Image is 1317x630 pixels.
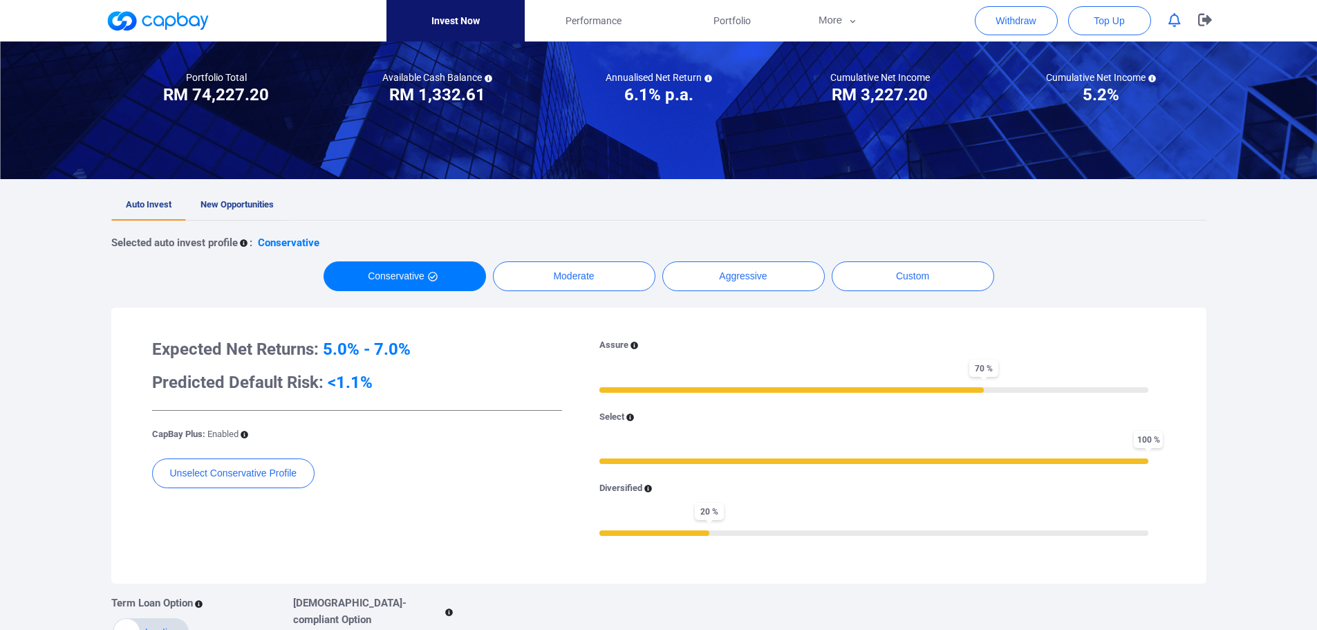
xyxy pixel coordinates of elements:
button: Aggressive [662,261,825,291]
p: Select [599,410,624,425]
span: 70 % [969,360,998,377]
span: 100 % [1134,431,1163,448]
h5: Annualised Net Return [606,71,712,84]
span: Portfolio [713,13,751,28]
h3: 6.1% p.a. [624,84,693,106]
span: Performance [566,13,622,28]
p: Diversified [599,481,642,496]
span: Top Up [1094,14,1124,28]
p: CapBay Plus: [152,427,239,442]
h3: RM 74,227.20 [163,84,269,106]
h3: RM 1,332.61 [389,84,485,106]
button: Moderate [493,261,655,291]
button: Top Up [1068,6,1151,35]
h5: Cumulative Net Income [830,71,930,84]
span: 20 % [695,503,724,520]
p: Conservative [258,234,319,251]
span: New Opportunities [200,199,274,210]
span: Enabled [207,429,239,439]
h3: RM 3,227.20 [832,84,928,106]
span: <1.1% [328,373,373,392]
h3: Expected Net Returns: [152,338,562,360]
h5: Portfolio Total [186,71,247,84]
h3: 5.2% [1083,84,1119,106]
h5: Available Cash Balance [382,71,492,84]
button: Unselect Conservative Profile [152,458,315,488]
p: Term Loan Option [111,595,193,611]
span: Auto Invest [126,199,171,210]
p: Selected auto invest profile [111,234,238,251]
button: Withdraw [975,6,1058,35]
button: Conservative [324,261,486,291]
button: Custom [832,261,994,291]
h5: Cumulative Net Income [1046,71,1156,84]
h3: Predicted Default Risk: [152,371,562,393]
p: Assure [599,338,628,353]
p: [DEMOGRAPHIC_DATA]-compliant Option [293,595,443,628]
span: 5.0% - 7.0% [323,340,411,359]
p: : [250,234,252,251]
